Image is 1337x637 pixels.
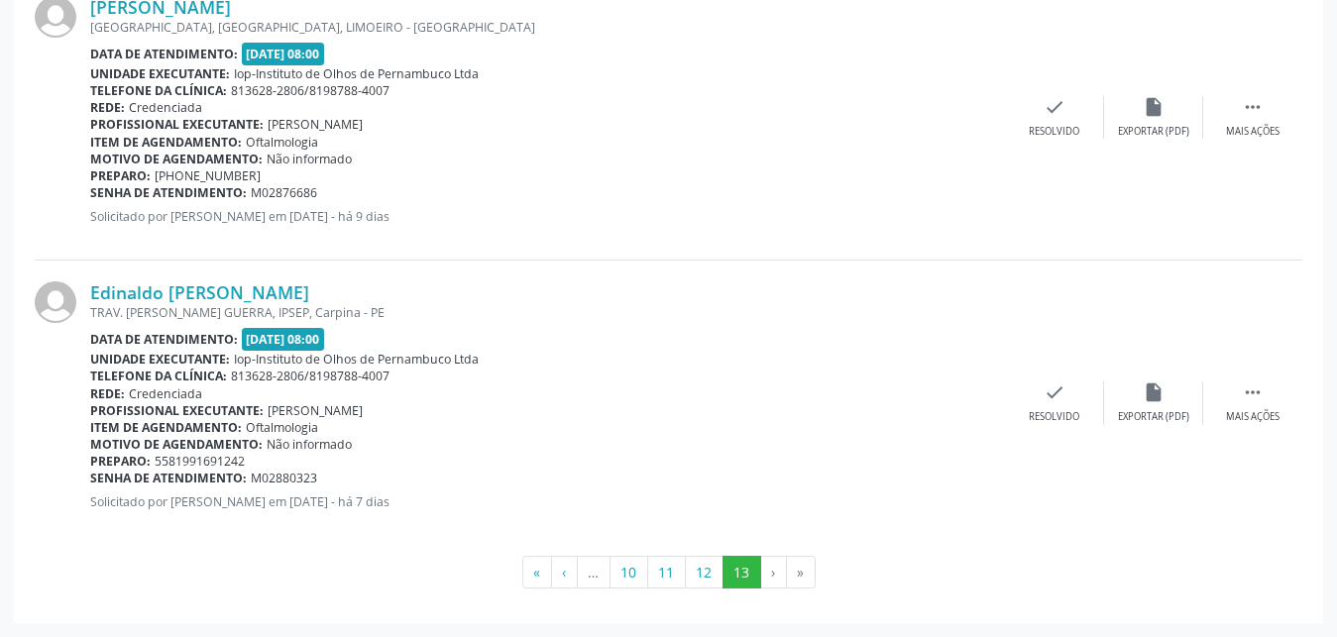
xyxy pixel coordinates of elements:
[1143,381,1165,403] i: insert_drive_file
[234,351,479,368] span: Iop-Instituto de Olhos de Pernambuco Ltda
[1029,410,1079,424] div: Resolvido
[234,65,479,82] span: Iop-Instituto de Olhos de Pernambuco Ltda
[1242,96,1264,118] i: 
[90,281,309,303] a: Edinaldo [PERSON_NAME]
[1044,96,1065,118] i: check
[90,304,1005,321] div: TRAV. [PERSON_NAME] GUERRA, IPSEP, Carpina - PE
[551,556,578,589] button: Go to previous page
[242,43,325,65] span: [DATE] 08:00
[90,493,1005,510] p: Solicitado por [PERSON_NAME] em [DATE] - há 7 dias
[35,556,1302,589] ul: Pagination
[90,402,264,419] b: Profissional executante:
[268,402,363,419] span: [PERSON_NAME]
[1044,381,1065,403] i: check
[267,151,352,167] span: Não informado
[267,436,352,453] span: Não informado
[90,46,238,62] b: Data de atendimento:
[90,134,242,151] b: Item de agendamento:
[90,184,247,201] b: Senha de atendimento:
[155,167,261,184] span: [PHONE_NUMBER]
[90,351,230,368] b: Unidade executante:
[90,167,151,184] b: Preparo:
[90,419,242,436] b: Item de agendamento:
[90,453,151,470] b: Preparo:
[1226,410,1280,424] div: Mais ações
[90,470,247,486] b: Senha de atendimento:
[90,368,227,384] b: Telefone da clínica:
[90,208,1005,225] p: Solicitado por [PERSON_NAME] em [DATE] - há 9 dias
[246,134,318,151] span: Oftalmologia
[251,184,317,201] span: M02876686
[90,19,1005,36] div: [GEOGRAPHIC_DATA], [GEOGRAPHIC_DATA], LIMOEIRO - [GEOGRAPHIC_DATA]
[246,419,318,436] span: Oftalmologia
[90,331,238,348] b: Data de atendimento:
[242,328,325,351] span: [DATE] 08:00
[90,385,125,402] b: Rede:
[231,368,390,384] span: 813628-2806/8198788-4007
[610,556,648,589] button: Go to page 10
[522,556,552,589] button: Go to first page
[268,116,363,133] span: [PERSON_NAME]
[723,556,761,589] button: Go to page 13
[1242,381,1264,403] i: 
[129,99,202,116] span: Credenciada
[1143,96,1165,118] i: insert_drive_file
[647,556,686,589] button: Go to page 11
[90,436,263,453] b: Motivo de agendamento:
[1118,125,1189,139] div: Exportar (PDF)
[251,470,317,486] span: M02880323
[685,556,724,589] button: Go to page 12
[90,65,230,82] b: Unidade executante:
[1029,125,1079,139] div: Resolvido
[155,453,245,470] span: 5581991691242
[1118,410,1189,424] div: Exportar (PDF)
[90,82,227,99] b: Telefone da clínica:
[35,281,76,323] img: img
[129,385,202,402] span: Credenciada
[90,151,263,167] b: Motivo de agendamento:
[90,99,125,116] b: Rede:
[90,116,264,133] b: Profissional executante:
[231,82,390,99] span: 813628-2806/8198788-4007
[1226,125,1280,139] div: Mais ações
